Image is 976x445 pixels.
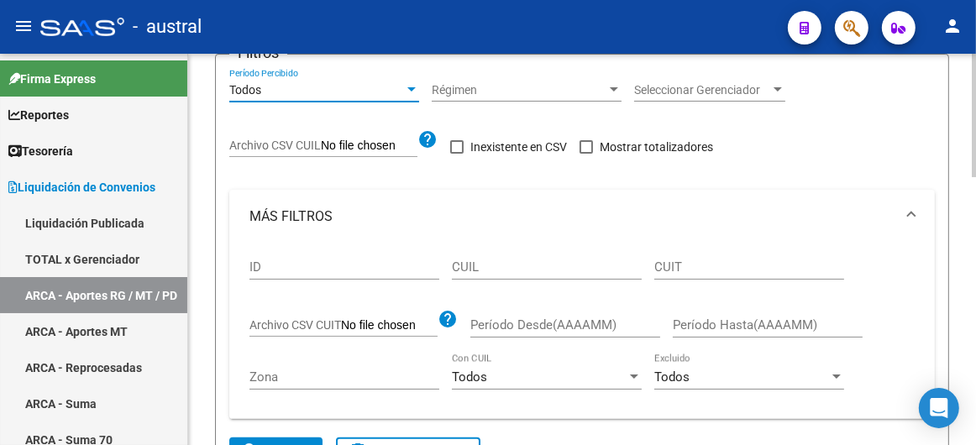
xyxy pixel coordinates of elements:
[8,106,69,124] span: Reportes
[942,16,963,36] mat-icon: person
[654,369,690,385] span: Todos
[919,388,959,428] div: Open Intercom Messenger
[249,207,895,226] mat-panel-title: MÁS FILTROS
[249,318,341,332] span: Archivo CSV CUIT
[600,137,713,157] span: Mostrar totalizadores
[321,139,417,154] input: Archivo CSV CUIL
[470,137,567,157] span: Inexistente en CSV
[229,190,935,243] mat-expansion-panel-header: MÁS FILTROS
[8,178,155,196] span: Liquidación de Convenios
[8,70,96,88] span: Firma Express
[634,83,770,97] span: Seleccionar Gerenciador
[452,369,487,385] span: Todos
[8,142,73,160] span: Tesorería
[133,8,202,45] span: - austral
[432,83,606,97] span: Régimen
[341,318,438,333] input: Archivo CSV CUIT
[13,16,34,36] mat-icon: menu
[438,309,458,329] mat-icon: help
[229,243,935,418] div: MÁS FILTROS
[229,83,261,97] span: Todos
[229,139,321,152] span: Archivo CSV CUIL
[417,129,438,149] mat-icon: help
